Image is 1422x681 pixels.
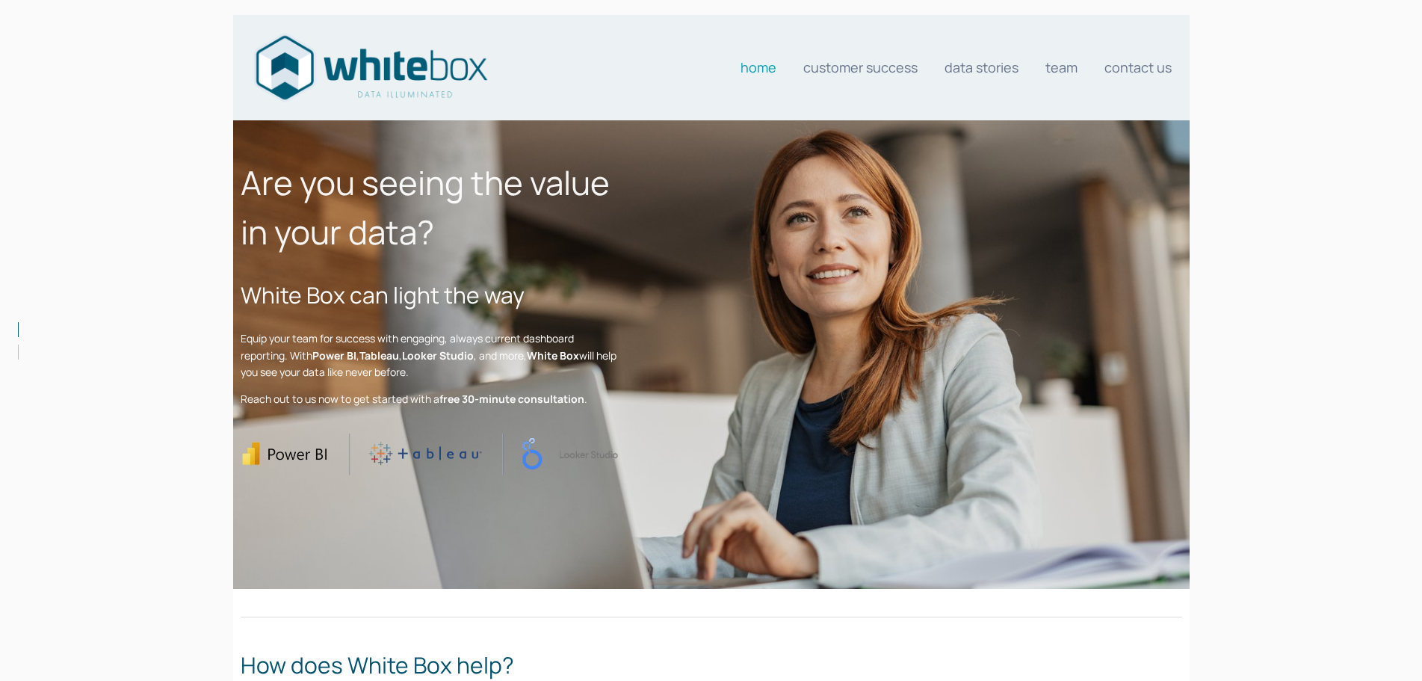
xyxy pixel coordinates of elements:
strong: Power BI [312,348,356,363]
strong: free 30-minute consultation [439,392,584,406]
strong: White Box [527,348,579,363]
iframe: Form 0 [965,158,1182,552]
img: Data consultants [251,31,490,105]
strong: Looker Studio [402,348,474,363]
a: Customer Success [803,52,918,82]
a: Contact us [1104,52,1172,82]
a: Team [1045,52,1078,82]
p: Equip your team for success with engaging, always current dashboard reporting. With , , , and mor... [241,330,618,380]
p: Reach out to us now to get started with a . [241,391,618,407]
a: Home [741,52,776,82]
h2: White Box can light the way [241,278,618,312]
strong: Tableau [359,348,399,363]
h1: Are you seeing the value in your data? [241,158,618,256]
a: Data stories [945,52,1018,82]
